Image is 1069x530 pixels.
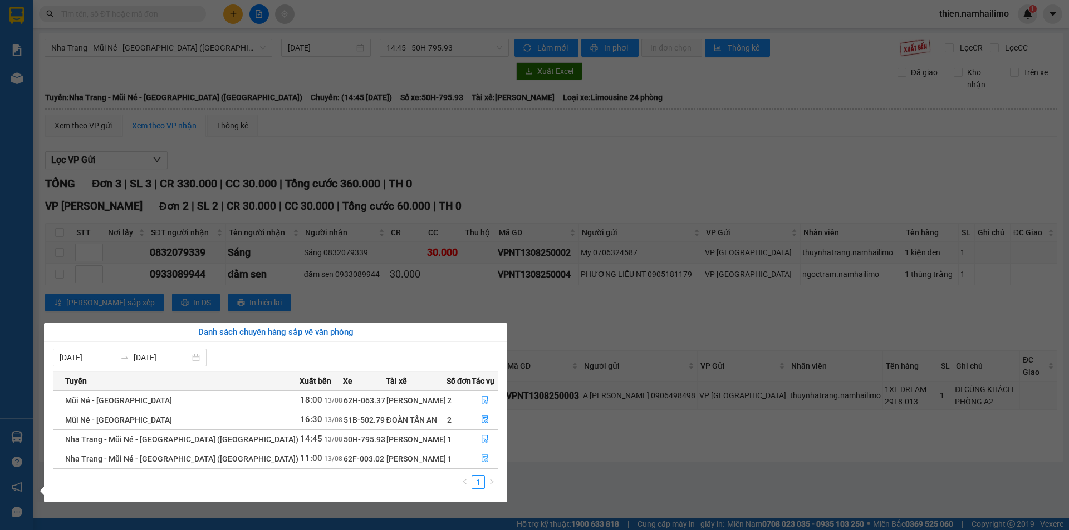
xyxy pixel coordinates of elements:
span: 11:00 [300,453,322,463]
span: Nha Trang - Mũi Né - [GEOGRAPHIC_DATA] ([GEOGRAPHIC_DATA]) [65,454,298,463]
span: Nhận: [106,11,133,22]
span: 1 [447,435,452,444]
div: 0376612400 [9,49,99,65]
button: left [458,475,472,489]
span: Gửi: [9,11,27,22]
span: Số đơn [447,375,472,387]
input: Đến ngày [134,351,190,364]
span: Mũi Né - [GEOGRAPHIC_DATA] [65,396,172,405]
li: Next Page [485,475,498,489]
span: 18:00 [300,395,322,405]
span: Xe [343,375,352,387]
span: file-done [481,415,489,424]
button: right [485,475,498,489]
div: BÉ MY PT [106,36,196,49]
span: 1 [447,454,452,463]
span: 16:30 [300,414,322,424]
span: 51B-502.79 [344,415,385,424]
span: 62F-003.02 [344,454,384,463]
button: file-done [472,450,498,468]
div: [PERSON_NAME] [386,394,446,407]
div: 0972885307 [106,49,196,65]
span: 62H-063.37 [344,396,385,405]
span: Tuyến [65,375,87,387]
span: to [120,353,129,362]
button: file-done [472,411,498,429]
span: 2 [447,396,452,405]
li: Previous Page [458,475,472,489]
span: Mũi Né - [GEOGRAPHIC_DATA] [65,415,172,424]
div: 40.000 [105,72,197,87]
span: 13/08 [324,416,342,424]
span: 13/08 [324,455,342,463]
span: Nha Trang - Mũi Né - [GEOGRAPHIC_DATA] ([GEOGRAPHIC_DATA]) [65,435,298,444]
span: swap-right [120,353,129,362]
span: Tài xế [386,375,407,387]
span: 13/08 [324,397,342,404]
div: VP [PERSON_NAME] [9,9,99,36]
div: [PERSON_NAME] [386,433,446,445]
li: 1 [472,475,485,489]
span: 50H-795.93 [344,435,385,444]
span: Tác vụ [472,375,494,387]
span: file-done [481,435,489,444]
div: Danh sách chuyến hàng sắp về văn phòng [53,326,498,339]
span: 13/08 [324,435,342,443]
div: ĐOÀN TẤN AN [386,414,446,426]
span: left [462,478,468,485]
span: file-done [481,396,489,405]
div: VP [PERSON_NAME] [106,9,196,36]
span: file-done [481,454,489,463]
input: Từ ngày [60,351,116,364]
span: right [488,478,495,485]
button: file-done [472,392,498,409]
span: CC : [105,75,120,86]
a: 1 [472,476,484,488]
div: [PERSON_NAME] [386,453,446,465]
button: file-done [472,430,498,448]
span: Xuất bến [300,375,331,387]
span: 14:45 [300,434,322,444]
div: ANH LỘC [9,36,99,49]
span: 2 [447,415,452,424]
